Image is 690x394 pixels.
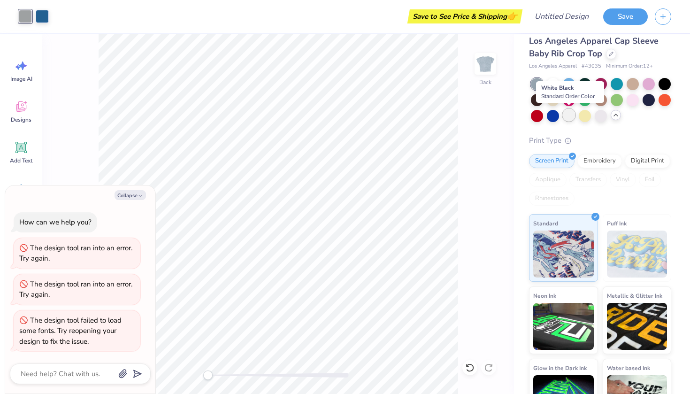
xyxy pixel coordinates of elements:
span: Los Angeles Apparel [529,62,577,70]
span: Standard [533,218,558,228]
input: Untitled Design [527,7,596,26]
span: Minimum Order: 12 + [606,62,653,70]
div: Print Type [529,135,671,146]
img: Standard [533,231,594,278]
button: Collapse [115,190,146,200]
span: 👉 [507,10,517,22]
div: Foil [639,173,661,187]
div: The design tool failed to load some fonts. Try reopening your design to fix the issue. [19,316,122,346]
div: White Black [536,81,604,103]
span: Neon Ink [533,291,556,301]
img: Metallic & Glitter Ink [607,303,667,350]
span: Metallic & Glitter Ink [607,291,662,301]
div: Accessibility label [203,371,213,380]
div: Back [479,78,491,86]
div: Applique [529,173,567,187]
div: The design tool ran into an error. Try again. [19,279,132,300]
img: Puff Ink [607,231,667,278]
span: Glow in the Dark Ink [533,363,587,373]
span: Standard Order Color [541,93,595,100]
div: How can we help you? [19,217,92,227]
div: Vinyl [610,173,636,187]
img: Neon Ink [533,303,594,350]
div: The design tool ran into an error. Try again. [19,243,132,263]
div: Embroidery [577,154,622,168]
div: Rhinestones [529,192,575,206]
span: Add Text [10,157,32,164]
span: Water based Ink [607,363,650,373]
span: Los Angeles Apparel Cap Sleeve Baby Rib Crop Top [529,35,659,59]
div: Screen Print [529,154,575,168]
span: Designs [11,116,31,124]
button: Save [603,8,648,25]
span: # 43035 [582,62,601,70]
span: Image AI [10,75,32,83]
div: Digital Print [625,154,670,168]
div: Save to See Price & Shipping [410,9,520,23]
span: Puff Ink [607,218,627,228]
img: Back [476,54,495,73]
div: Transfers [569,173,607,187]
